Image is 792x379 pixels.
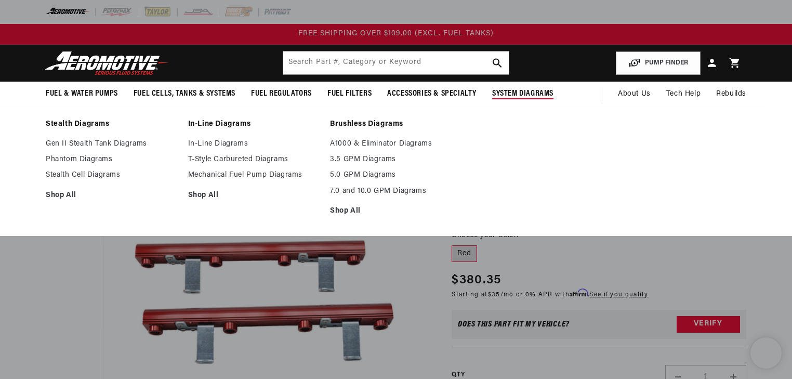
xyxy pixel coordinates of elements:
span: Fuel & Water Pumps [46,88,118,99]
a: In-Line Diagrams [188,120,320,129]
summary: Fuel Filters [320,82,379,106]
span: Fuel Filters [327,88,372,99]
summary: Accessories & Specialty [379,82,484,106]
span: About Us [618,90,651,98]
a: A1000 & Eliminator Diagrams [330,139,462,149]
span: Tech Help [666,88,701,100]
summary: System Diagrams [484,82,561,106]
a: T-Style Carbureted Diagrams [188,155,320,164]
summary: Fuel Regulators [243,82,320,106]
button: PUMP FINDER [616,51,701,75]
button: Verify [677,316,740,333]
summary: Rebuilds [708,82,754,107]
a: Shop All [330,206,462,216]
a: Mechanical Fuel Pump Diagrams [188,171,320,180]
a: Phantom Diagrams [46,155,178,164]
a: Gen II Stealth Tank Diagrams [46,139,178,149]
a: Stealth Diagrams [46,120,178,129]
img: Aeromotive [42,51,172,75]
span: FREE SHIPPING OVER $109.00 (EXCL. FUEL TANKS) [298,30,494,37]
a: About Us [610,82,658,107]
input: Search by Part Number, Category or Keyword [283,51,509,74]
span: $380.35 [452,271,501,290]
summary: Tech Help [658,82,708,107]
span: System Diagrams [492,88,553,99]
a: Shop All [46,191,178,200]
div: Does This part fit My vehicle? [458,320,570,329]
span: Fuel Regulators [251,88,312,99]
a: Brushless Diagrams [330,120,462,129]
a: Shop All [188,191,320,200]
a: 7.0 and 10.0 GPM Diagrams [330,187,462,196]
button: search button [486,51,509,74]
label: Red [452,245,477,262]
a: 3.5 GPM Diagrams [330,155,462,164]
a: Stealth Cell Diagrams [46,171,178,180]
span: Affirm [570,289,588,297]
a: See if you qualify - Learn more about Affirm Financing (opens in modal) [589,292,648,298]
span: Rebuilds [716,88,746,100]
summary: Fuel Cells, Tanks & Systems [126,82,243,106]
summary: Fuel & Water Pumps [38,82,126,106]
span: Accessories & Specialty [387,88,477,99]
p: Starting at /mo or 0% APR with . [452,290,648,299]
a: 5.0 GPM Diagrams [330,171,462,180]
a: In-Line Diagrams [188,139,320,149]
span: Fuel Cells, Tanks & Systems [134,88,235,99]
span: $35 [488,292,500,298]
